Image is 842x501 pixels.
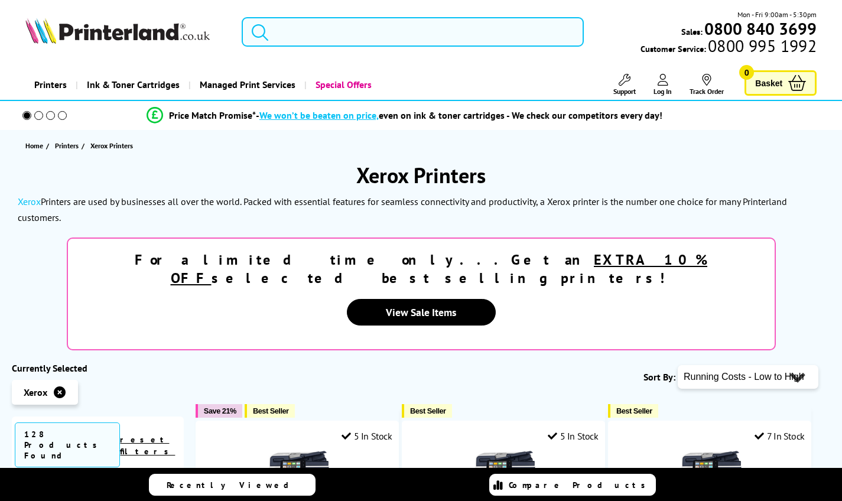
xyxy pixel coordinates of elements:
span: Xerox Printers [90,141,133,150]
button: Best Seller [402,404,452,418]
a: Support [613,74,636,96]
button: Best Seller [608,404,658,418]
span: Mon - Fri 9:00am - 5:30pm [737,9,817,20]
span: Price Match Promise* [169,109,256,121]
li: modal_Promise [6,105,803,126]
a: Xerox [18,196,41,207]
span: Log In [654,87,672,96]
img: Printerland Logo [25,18,210,44]
span: We won’t be beaten on price, [259,109,379,121]
a: Recently Viewed [149,474,316,496]
b: 0800 840 3699 [704,18,817,40]
h1: Xerox Printers [12,161,830,189]
a: Printers [25,70,76,100]
span: Save 21% [204,406,236,415]
span: 128 Products Found [15,422,120,467]
button: Best Seller [245,404,295,418]
span: Best Seller [616,406,652,415]
a: 0800 840 3699 [703,23,817,34]
span: 0800 995 1992 [706,40,817,51]
a: Printers [55,139,82,152]
div: 7 In Stock [755,430,805,442]
span: Sort By: [643,371,675,383]
a: Ink & Toner Cartridges [76,70,188,100]
strong: For a limited time only...Get an selected best selling printers! [135,250,707,287]
button: Save 21% [196,404,242,418]
span: Basket [755,75,782,91]
a: Home [25,139,46,152]
span: Support [613,87,636,96]
a: Log In [654,74,672,96]
a: Special Offers [304,70,381,100]
span: Best Seller [253,406,289,415]
a: Managed Print Services [188,70,304,100]
span: Recently Viewed [167,480,301,490]
span: Customer Service: [641,40,817,54]
span: Ink & Toner Cartridges [87,70,180,100]
span: Xerox [24,386,47,398]
a: Printerland Logo [25,18,227,46]
div: - even on ink & toner cartridges - We check our competitors every day! [256,109,662,121]
a: View Sale Items [347,299,496,326]
span: Compare Products [509,480,652,490]
div: 5 In Stock [548,430,599,442]
span: 0 [739,65,754,80]
u: EXTRA 10% OFF [171,250,708,287]
div: 5 In Stock [342,430,392,442]
p: Printers are used by businesses all over the world. Packed with essential features for seamless c... [18,196,787,223]
a: Basket 0 [745,70,817,96]
a: Track Order [690,74,724,96]
a: Compare Products [489,474,656,496]
a: reset filters [120,434,175,457]
span: Printers [55,139,79,152]
span: Sales: [681,26,703,37]
span: Best Seller [410,406,446,415]
div: Currently Selected [12,362,184,374]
